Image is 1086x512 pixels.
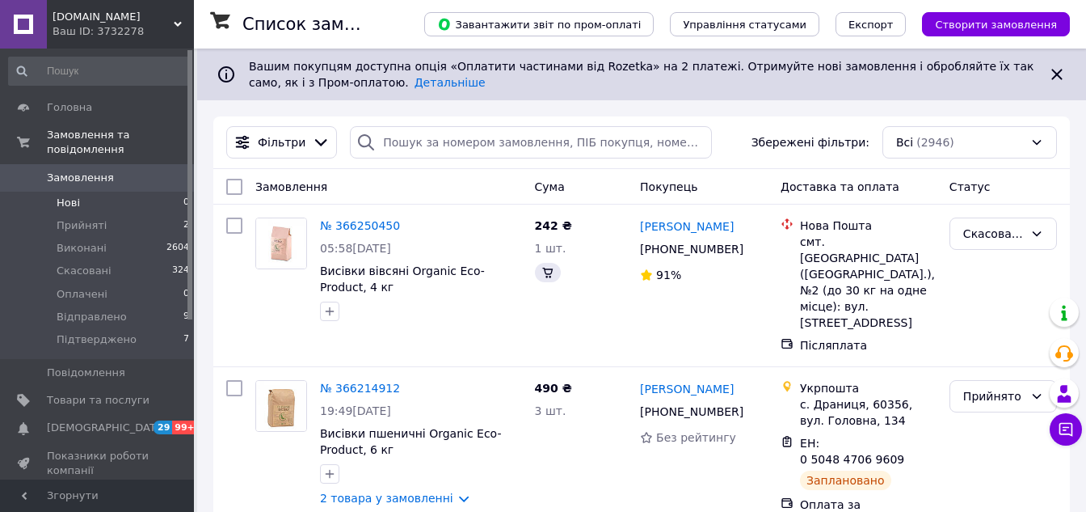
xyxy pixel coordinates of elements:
[166,241,189,256] span: 2604
[963,387,1024,405] div: Прийнято
[256,218,306,269] img: Фото товару
[896,134,913,150] span: Всі
[57,264,112,278] span: Скасовані
[53,10,174,24] span: multi-foods.com.ua
[906,17,1070,30] a: Створити замовлення
[47,366,125,380] span: Повідомлення
[183,332,189,347] span: 7
[320,219,400,232] a: № 366250450
[800,437,904,466] span: ЕН: 0 5048 4706 9609
[8,57,191,86] input: Пошук
[154,421,172,434] span: 29
[57,218,107,233] span: Прийняті
[172,421,199,434] span: 99+
[249,60,1033,89] span: Вашим покупцям доступна опція «Оплатити частинами від Rozetka» на 2 платежі. Отримуйте нові замов...
[183,218,189,233] span: 2
[535,382,572,395] span: 490 ₴
[320,492,453,505] a: 2 товара у замовленні
[800,218,937,234] div: Нова Пошта
[640,381,734,397] a: [PERSON_NAME]
[242,15,406,34] h1: Список замовлень
[424,12,654,36] button: Завантажити звіт по пром-оплаті
[922,12,1070,36] button: Створити замовлення
[258,134,305,150] span: Фільтри
[656,269,681,281] span: 91%
[656,431,736,444] span: Без рейтингу
[183,196,189,210] span: 0
[57,310,127,324] span: Відправлено
[350,126,712,159] input: Пошук за номером замовлення, ПІБ покупця, номером телефону, Email, номером накладної
[47,128,194,157] span: Замовлення та повідомлення
[800,471,891,490] div: Заплановано
[57,196,80,210] span: Нові
[183,310,189,324] span: 9
[47,171,114,185] span: Замовлення
[57,287,107,302] span: Оплачені
[53,24,194,39] div: Ваш ID: 3732278
[320,382,400,395] a: № 366214912
[781,180,899,193] span: Доставка та оплата
[916,136,954,149] span: (2946)
[949,180,991,193] span: Статус
[1050,413,1082,446] button: Чат з покупцем
[836,12,907,36] button: Експорт
[320,404,391,417] span: 19:49[DATE]
[800,380,937,396] div: Укрпошта
[683,19,806,31] span: Управління статусами
[640,180,697,193] span: Покупець
[415,76,486,89] a: Детальніше
[47,449,149,478] span: Показники роботи компанії
[47,100,92,115] span: Головна
[800,396,937,429] div: с. Драниця, 60356, вул. Головна, 134
[255,180,327,193] span: Замовлення
[57,241,107,256] span: Виконані
[320,427,501,456] a: Висівки пшеничні Organic Eco-Product, 6 кг
[535,404,566,417] span: 3 шт.
[255,218,307,269] a: Фото товару
[47,421,166,435] span: [DEMOGRAPHIC_DATA]
[57,332,137,347] span: Підтверджено
[637,400,747,423] div: [PHONE_NUMBER]
[800,234,937,331] div: смт. [GEOGRAPHIC_DATA] ([GEOGRAPHIC_DATA].), №2 (до 30 кг на одне місце): вул. [STREET_ADDRESS]
[256,381,306,431] img: Фото товару
[437,17,641,32] span: Завантажити звіт по пром-оплаті
[640,218,734,235] a: [PERSON_NAME]
[751,134,869,150] span: Збережені фільтри:
[320,264,485,294] a: Висівки вівсяні Organic Eco-Product, 4 кг
[47,393,149,408] span: Товари та послуги
[255,380,307,432] a: Фото товару
[172,264,189,278] span: 324
[535,180,565,193] span: Cума
[535,219,572,232] span: 242 ₴
[320,242,391,255] span: 05:58[DATE]
[535,242,566,255] span: 1 шт.
[670,12,819,36] button: Управління статусами
[935,19,1057,31] span: Створити замовлення
[800,337,937,353] div: Післяплата
[183,287,189,302] span: 0
[848,19,894,31] span: Експорт
[963,225,1024,243] div: Скасовано
[637,238,747,260] div: [PHONE_NUMBER]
